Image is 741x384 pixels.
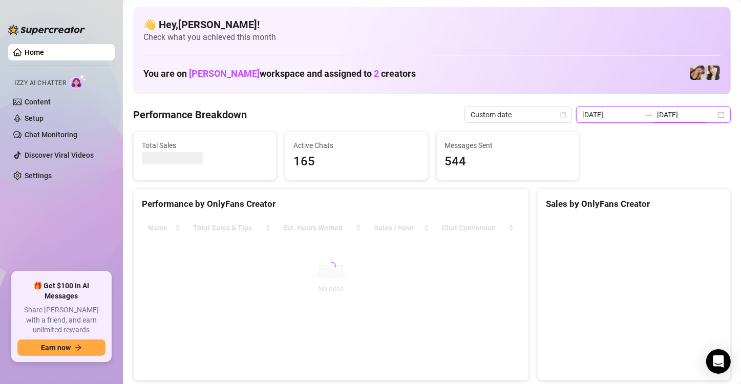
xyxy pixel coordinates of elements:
[445,152,571,172] span: 544
[17,305,105,335] span: Share [PERSON_NAME] with a friend, and earn unlimited rewards
[560,112,566,118] span: calendar
[143,17,721,32] h4: 👋 Hey, [PERSON_NAME] !
[471,107,566,122] span: Custom date
[374,68,379,79] span: 2
[41,344,71,352] span: Earn now
[70,74,86,89] img: AI Chatter
[582,109,641,120] input: Start date
[657,109,715,120] input: End date
[17,339,105,356] button: Earn nowarrow-right
[25,98,51,106] a: Content
[25,131,77,139] a: Chat Monitoring
[25,151,94,159] a: Discover Viral Videos
[706,66,720,80] img: Christina
[25,48,44,56] a: Home
[293,152,419,172] span: 165
[75,344,82,351] span: arrow-right
[326,262,336,272] span: loading
[25,114,44,122] a: Setup
[17,281,105,301] span: 🎁 Get $100 in AI Messages
[645,111,653,119] span: to
[645,111,653,119] span: swap-right
[14,78,66,88] span: Izzy AI Chatter
[143,68,416,79] h1: You are on workspace and assigned to creators
[690,66,705,80] img: Christina
[189,68,260,79] span: [PERSON_NAME]
[706,349,731,374] div: Open Intercom Messenger
[8,25,85,35] img: logo-BBDzfeDw.svg
[293,140,419,151] span: Active Chats
[143,32,721,43] span: Check what you achieved this month
[25,172,52,180] a: Settings
[133,108,247,122] h4: Performance Breakdown
[142,140,268,151] span: Total Sales
[445,140,571,151] span: Messages Sent
[142,197,520,211] div: Performance by OnlyFans Creator
[546,197,722,211] div: Sales by OnlyFans Creator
